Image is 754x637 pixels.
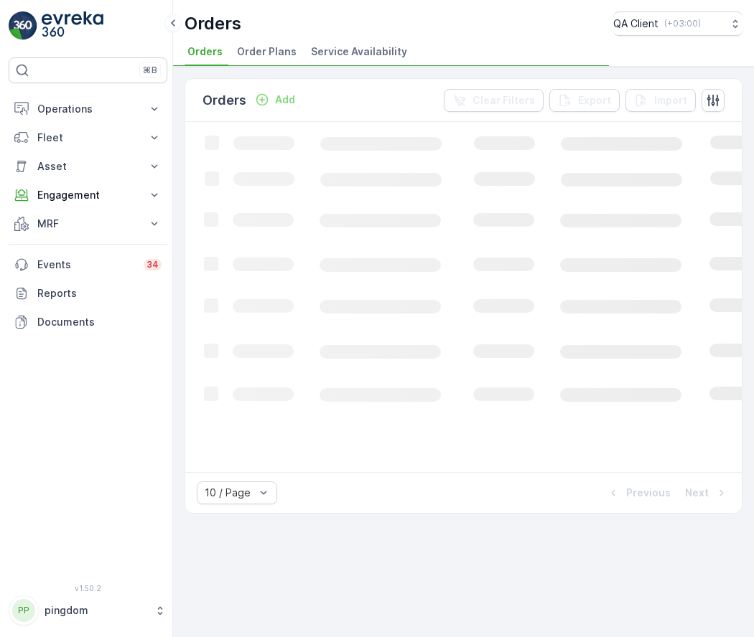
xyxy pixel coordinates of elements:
[9,123,167,152] button: Fleet
[9,308,167,336] a: Documents
[237,44,297,59] span: Order Plans
[9,181,167,209] button: Engagement
[605,484,672,501] button: Previous
[9,584,167,593] span: v 1.50.2
[9,95,167,123] button: Operations
[37,159,139,174] p: Asset
[444,89,544,112] button: Clear Filters
[37,315,162,329] p: Documents
[275,93,295,107] p: Add
[42,11,103,40] img: logo_light-DOdMpM7g.png
[45,603,147,618] p: pingdom
[9,279,167,308] a: Reports
[685,486,709,500] p: Next
[146,259,159,270] p: 34
[613,16,658,31] p: QA Client
[626,486,671,500] p: Previous
[185,12,241,35] p: Orders
[654,93,687,108] p: Import
[578,93,611,108] p: Export
[311,44,407,59] span: Service Availability
[187,44,223,59] span: Orders
[549,89,620,112] button: Export
[37,258,135,272] p: Events
[143,65,157,76] p: ⌘B
[37,131,139,145] p: Fleet
[613,11,743,36] button: QA Client(+03:00)
[9,209,167,238] button: MRF
[664,18,701,29] p: ( +03:00 )
[37,286,162,301] p: Reports
[249,91,301,108] button: Add
[12,599,35,622] div: PP
[203,90,246,110] p: Orders
[37,217,139,231] p: MRF
[37,188,139,202] p: Engagement
[9,250,167,279] a: Events34
[9,11,37,40] img: logo
[9,152,167,181] button: Asset
[37,102,139,116] p: Operations
[9,595,167,626] button: PPpingdom
[473,93,535,108] p: Clear Filters
[625,89,696,112] button: Import
[684,484,730,501] button: Next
